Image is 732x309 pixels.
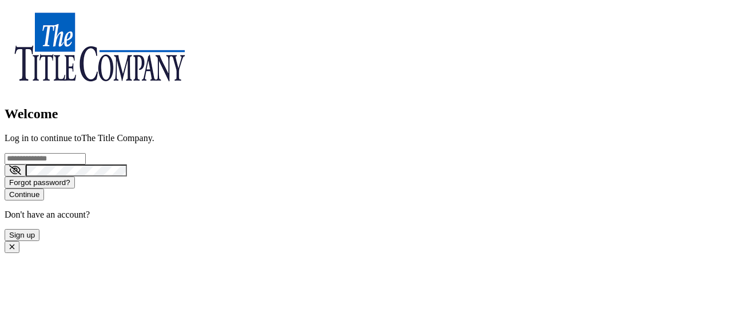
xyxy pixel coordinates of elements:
[5,5,192,93] img: logo
[5,229,39,241] button: Sign up
[5,176,75,188] button: Forgot password?
[5,106,727,122] h2: Welcome
[5,188,44,200] button: Continue
[5,210,727,220] p: Don't have an account?
[5,133,727,143] p: Log in to continue to The Title Company .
